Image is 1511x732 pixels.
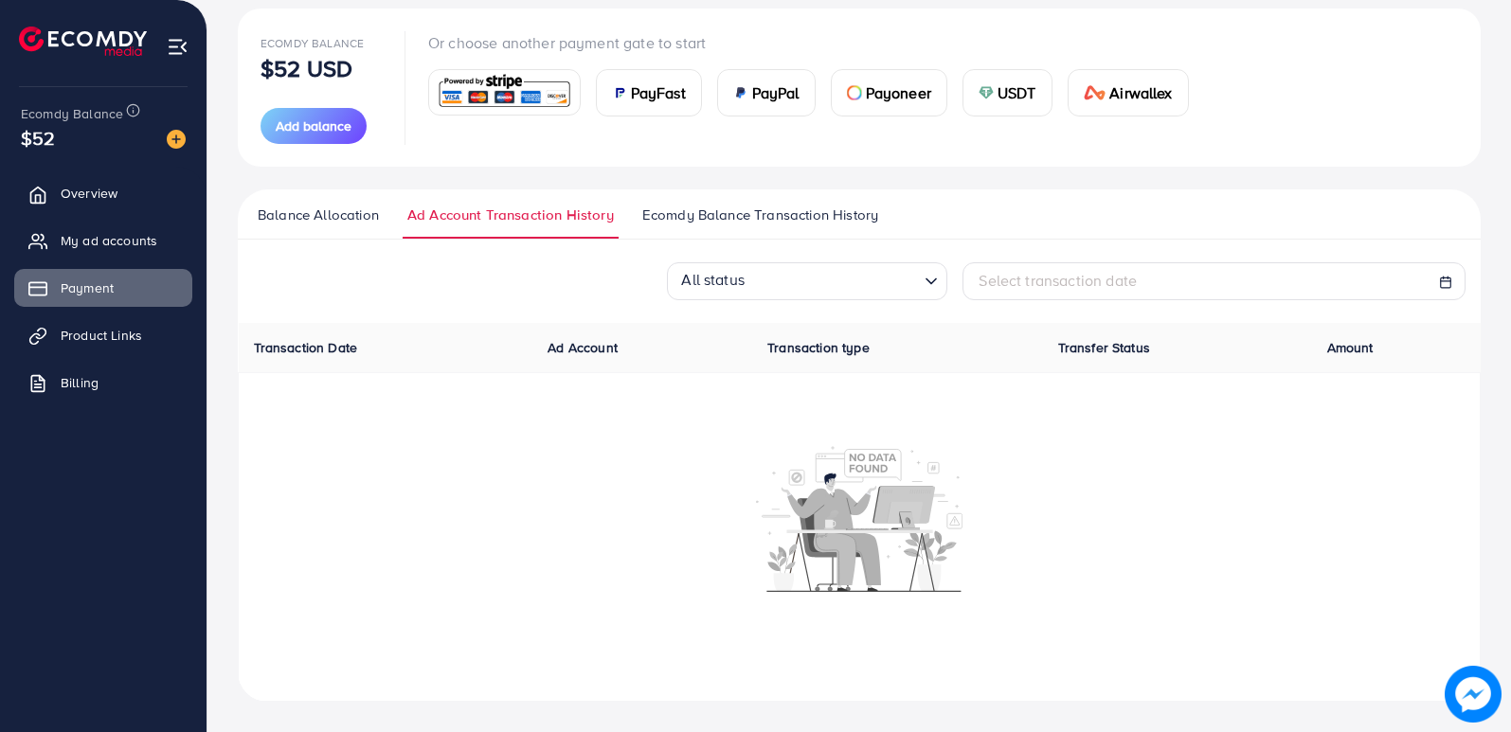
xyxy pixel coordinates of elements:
[167,130,186,149] img: image
[14,222,192,259] a: My ad accounts
[428,31,1204,54] p: Or choose another payment gate to start
[631,81,686,104] span: PayFast
[261,57,352,80] p: $52 USD
[1084,85,1106,100] img: card
[261,108,367,144] button: Add balance
[167,36,189,58] img: menu
[21,104,123,123] span: Ecomdy Balance
[1109,81,1172,104] span: Airwallex
[61,326,142,345] span: Product Links
[428,69,581,116] a: card
[979,85,994,100] img: card
[667,262,947,300] div: Search for option
[435,72,574,113] img: card
[998,81,1036,104] span: USDT
[756,444,962,593] img: No account
[1068,69,1189,116] a: cardAirwallex
[61,184,117,203] span: Overview
[14,364,192,402] a: Billing
[1058,338,1150,357] span: Transfer Status
[14,174,192,212] a: Overview
[276,116,351,135] span: Add balance
[962,69,1052,116] a: cardUSDT
[677,263,748,295] span: All status
[61,278,114,297] span: Payment
[847,85,862,100] img: card
[548,338,618,357] span: Ad Account
[258,205,379,225] span: Balance Allocation
[21,124,55,152] span: $52
[612,85,627,100] img: card
[1327,338,1374,357] span: Amount
[19,27,147,56] img: logo
[831,69,947,116] a: cardPayoneer
[979,270,1137,291] span: Select transaction date
[1445,666,1502,723] img: image
[61,373,99,392] span: Billing
[254,338,358,357] span: Transaction Date
[750,264,917,295] input: Search for option
[596,69,702,116] a: cardPayFast
[61,231,157,250] span: My ad accounts
[642,205,878,225] span: Ecomdy Balance Transaction History
[767,338,870,357] span: Transaction type
[407,205,614,225] span: Ad Account Transaction History
[261,35,364,51] span: Ecomdy Balance
[733,85,748,100] img: card
[866,81,931,104] span: Payoneer
[752,81,800,104] span: PayPal
[14,269,192,307] a: Payment
[14,316,192,354] a: Product Links
[717,69,816,116] a: cardPayPal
